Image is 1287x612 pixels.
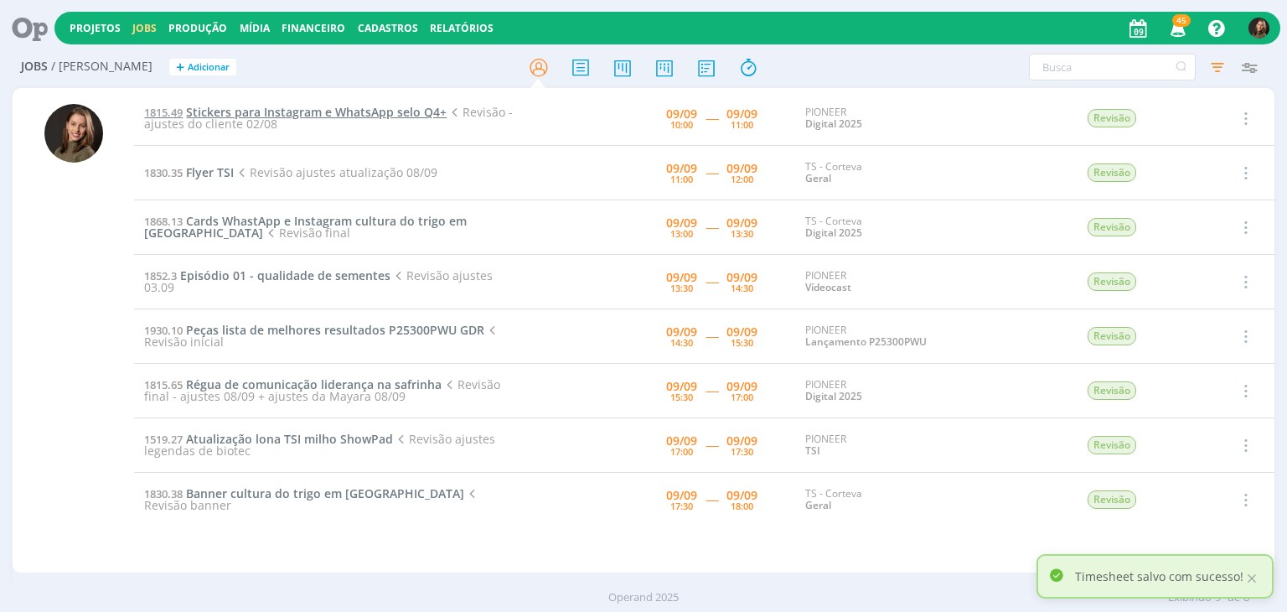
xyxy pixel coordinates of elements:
[670,120,693,129] div: 10:00
[670,447,693,456] div: 17:00
[144,376,499,404] span: Revisão final - ajustes 08/09 + ajustes da Mayara 08/09
[726,217,757,229] div: 09/09
[144,105,183,120] span: 1815.49
[358,21,418,35] span: Cadastros
[805,389,862,403] a: Digital 2025
[706,491,718,507] span: -----
[805,488,978,512] div: TS - Corteva
[144,376,442,392] a: 1815.65Régua de comunicação liderança na safrinha
[1088,163,1136,182] span: Revisão
[168,21,227,35] a: Produção
[144,377,183,392] span: 1815.65
[144,104,512,132] span: Revisão - ajustes do cliente 02/08
[240,21,270,35] a: Mídia
[666,435,697,447] div: 09/09
[144,165,183,180] span: 1830.35
[169,59,236,76] button: +Adicionar
[805,117,862,131] a: Digital 2025
[44,104,103,163] img: J
[1160,13,1194,44] button: 45
[1088,490,1136,509] span: Revisão
[805,161,978,185] div: TS - Corteva
[144,485,464,501] a: 1830.38Banner cultura do trigo em [GEOGRAPHIC_DATA]
[144,213,467,241] span: Cards WhastApp e Instagram cultura do trigo em [GEOGRAPHIC_DATA]
[706,382,718,398] span: -----
[706,437,718,453] span: -----
[430,21,494,35] a: Relatórios
[726,108,757,120] div: 09/09
[1248,18,1269,39] img: J
[186,431,393,447] span: Atualização lona TSI milho ShowPad
[805,226,862,240] a: Digital 2025
[805,433,978,458] div: PIONEER
[144,322,499,350] span: Revisão inicial
[666,272,697,283] div: 09/09
[726,163,757,174] div: 09/09
[805,379,978,403] div: PIONEER
[144,267,390,283] a: 1852.3Episódio 01 - qualidade de sementes
[1088,381,1136,400] span: Revisão
[726,435,757,447] div: 09/09
[731,229,753,238] div: 13:30
[670,229,693,238] div: 13:00
[1029,54,1196,80] input: Busca
[180,267,390,283] span: Episódio 01 - qualidade de sementes
[235,22,275,35] button: Mídia
[805,215,978,240] div: TS - Corteva
[1088,436,1136,454] span: Revisão
[805,280,851,294] a: Vídeocast
[144,431,494,459] span: Revisão ajustes legendas de biotec
[144,213,467,241] a: 1868.13Cards WhastApp e Instagram cultura do trigo em [GEOGRAPHIC_DATA]
[731,392,753,402] div: 17:00
[1088,109,1136,127] span: Revisão
[144,267,492,295] span: Revisão ajustes 03.09
[263,225,349,241] span: Revisão final
[234,164,437,180] span: Revisão ajustes atualização 08/09
[805,171,831,185] a: Geral
[670,501,693,511] div: 17:30
[805,270,978,294] div: PIONEER
[726,381,757,392] div: 09/09
[1088,327,1136,345] span: Revisão
[353,22,423,35] button: Cadastros
[188,62,230,73] span: Adicionar
[731,501,753,511] div: 18:00
[176,59,184,76] span: +
[144,485,479,513] span: Revisão banner
[186,104,447,120] span: Stickers para Instagram e WhatsApp selo Q4+
[731,174,753,184] div: 12:00
[805,498,831,512] a: Geral
[186,322,484,338] span: Peças lista de melhores resultados P25300PWU GDR
[706,328,718,344] span: -----
[805,106,978,131] div: PIONEER
[731,338,753,347] div: 15:30
[731,283,753,293] div: 14:30
[731,120,753,129] div: 11:00
[51,60,152,74] span: / [PERSON_NAME]
[666,490,697,501] div: 09/09
[666,217,697,229] div: 09/09
[1172,14,1191,27] span: 45
[132,21,157,35] a: Jobs
[670,174,693,184] div: 11:00
[706,110,718,126] span: -----
[670,338,693,347] div: 14:30
[1088,218,1136,236] span: Revisão
[186,376,442,392] span: Régua de comunicação liderança na safrinha
[186,164,234,180] span: Flyer TSI
[144,104,447,120] a: 1815.49Stickers para Instagram e WhatsApp selo Q4+
[1075,568,1243,585] p: Timesheet salvo com sucesso!
[144,431,393,447] a: 1519.27Atualização lona TSI milho ShowPad
[70,21,121,35] a: Projetos
[666,381,697,392] div: 09/09
[1088,272,1136,291] span: Revisão
[666,163,697,174] div: 09/09
[144,214,183,229] span: 1868.13
[21,60,48,74] span: Jobs
[805,335,927,349] a: Lançamento P25300PWU
[726,326,757,338] div: 09/09
[805,443,820,458] a: TSI
[144,268,177,283] span: 1852.3
[726,272,757,283] div: 09/09
[706,219,718,235] span: -----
